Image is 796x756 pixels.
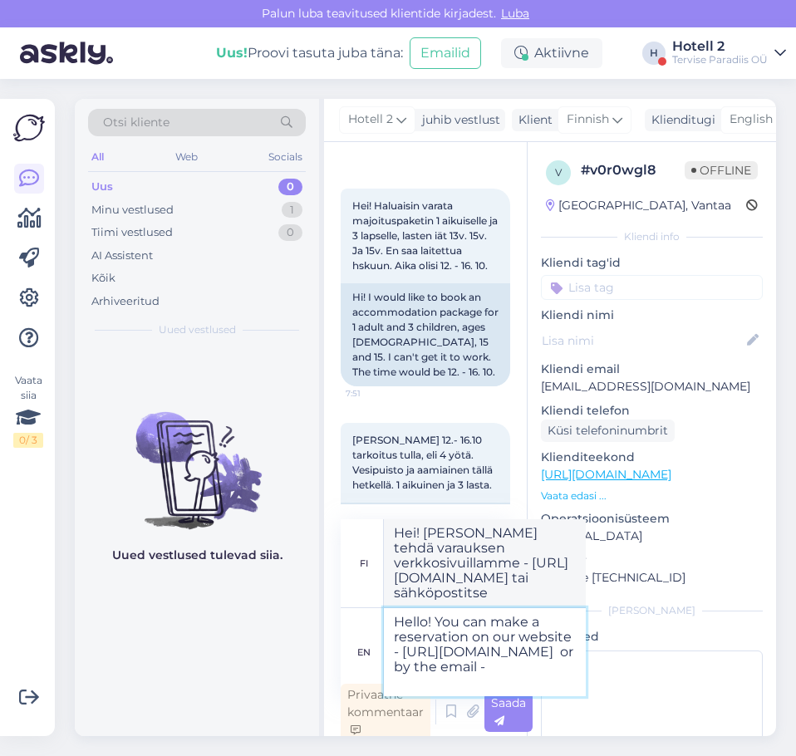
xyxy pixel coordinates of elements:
[357,638,371,666] div: en
[685,161,758,179] span: Offline
[341,684,430,741] div: Privaatne kommentaar
[172,146,201,168] div: Web
[91,293,160,310] div: Arhiveeritud
[541,552,763,569] p: Brauser
[555,166,562,179] span: v
[541,510,763,528] p: Operatsioonisüsteem
[346,387,408,400] span: 7:51
[112,547,283,564] p: Uued vestlused tulevad siia.
[75,382,319,532] img: No chats
[13,433,43,448] div: 0 / 3
[501,38,602,68] div: Aktiivne
[645,111,715,129] div: Klienditugi
[541,229,763,244] div: Kliendi info
[91,270,115,287] div: Kõik
[541,603,763,618] div: [PERSON_NAME]
[415,111,500,129] div: juhib vestlust
[541,361,763,378] p: Kliendi email
[278,179,302,195] div: 0
[13,373,43,448] div: Vaata siia
[542,331,744,350] input: Lisa nimi
[581,160,685,180] div: # v0r0wgl8
[91,202,174,218] div: Minu vestlused
[546,197,731,214] div: [GEOGRAPHIC_DATA], Vantaa
[541,254,763,272] p: Kliendi tag'id
[541,569,763,587] p: Chrome [TECHNICAL_ID]
[512,111,553,129] div: Klient
[541,528,763,545] p: [MEDICAL_DATA]
[88,146,107,168] div: All
[541,275,763,300] input: Lisa tag
[265,146,306,168] div: Socials
[103,114,170,131] span: Otsi kliente
[541,307,763,324] p: Kliendi nimi
[384,608,586,696] textarea: Hello! You can make a reservation on our website - [URL][DOMAIN_NAME] or by the email
[541,402,763,420] p: Kliendi telefon
[672,40,786,66] a: Hotell 2Tervise Paradiis OÜ
[672,53,768,66] div: Tervise Paradiis OÜ
[352,434,495,491] span: [PERSON_NAME] 12.- 16.10 tarkoitus tulla, eli 4 yötä. Vesipuisto ja aamiainen tällä hetkellä. 1 a...
[341,283,510,386] div: Hi! I would like to book an accommodation package for 1 adult and 3 children, ages [DEMOGRAPHIC_D...
[13,112,45,144] img: Askly Logo
[352,199,500,272] span: Hei! Haluaisin varata majoituspaketin 1 aikuiselle ja 3 lapselle, lasten iät 13v. 15v. Ja 15v. En...
[91,248,153,264] div: AI Assistent
[278,224,302,241] div: 0
[348,110,393,129] span: Hotell 2
[91,224,173,241] div: Tiimi vestlused
[91,179,113,195] div: Uus
[216,43,403,63] div: Proovi tasuta juba täna:
[216,45,248,61] b: Uus!
[360,549,368,577] div: fi
[541,420,675,442] div: Küsi telefoninumbrit
[541,378,763,395] p: [EMAIL_ADDRESS][DOMAIN_NAME]
[642,42,666,65] div: H
[730,110,773,129] span: English
[496,6,534,21] span: Luba
[672,40,768,53] div: Hotell 2
[410,37,481,69] button: Emailid
[384,519,586,607] textarea: Hei! [PERSON_NAME] tehdä varauksen verkkosivuillamme - [URL][DOMAIN_NAME] tai sähköpostitse
[541,488,763,503] p: Vaata edasi ...
[341,503,510,576] div: So we plan to come 12.- 16.10 , so 4 nights. Water park and breakfast at the moment. 1 adult and ...
[541,449,763,466] p: Klienditeekond
[541,628,763,646] p: Märkmed
[282,202,302,218] div: 1
[567,110,609,129] span: Finnish
[159,322,236,337] span: Uued vestlused
[541,467,671,482] a: [URL][DOMAIN_NAME]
